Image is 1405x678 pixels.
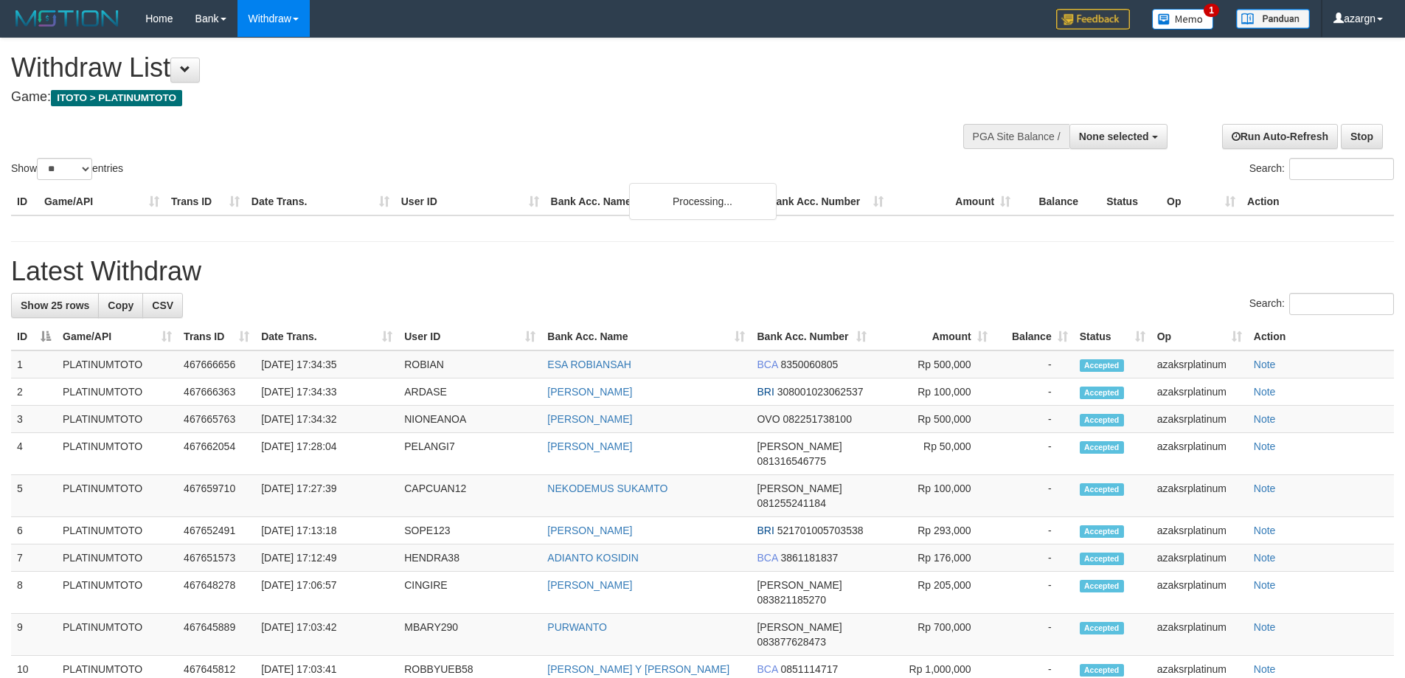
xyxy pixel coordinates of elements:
[757,413,780,425] span: OVO
[398,517,541,544] td: SOPE123
[757,552,777,564] span: BCA
[1249,158,1394,180] label: Search:
[1254,552,1276,564] a: Note
[873,517,993,544] td: Rp 293,000
[547,386,632,398] a: [PERSON_NAME]
[11,7,123,30] img: MOTION_logo.png
[398,614,541,656] td: MBARY290
[757,621,842,633] span: [PERSON_NAME]
[11,378,57,406] td: 2
[547,440,632,452] a: [PERSON_NAME]
[1151,544,1248,572] td: azaksrplatinum
[1151,406,1248,433] td: azaksrplatinum
[1080,664,1124,677] span: Accepted
[757,579,842,591] span: [PERSON_NAME]
[963,124,1069,149] div: PGA Site Balance /
[541,323,751,350] th: Bank Acc. Name: activate to sort column ascending
[11,572,57,614] td: 8
[993,406,1074,433] td: -
[993,572,1074,614] td: -
[57,323,178,350] th: Game/API: activate to sort column ascending
[11,53,922,83] h1: Withdraw List
[1152,9,1214,30] img: Button%20Memo.svg
[1151,433,1248,475] td: azaksrplatinum
[255,614,398,656] td: [DATE] 17:03:42
[1151,572,1248,614] td: azaksrplatinum
[51,90,182,106] span: ITOTO > PLATINUMTOTO
[11,188,38,215] th: ID
[1056,9,1130,30] img: Feedback.jpg
[1254,579,1276,591] a: Note
[1080,387,1124,399] span: Accepted
[1254,621,1276,633] a: Note
[142,293,183,318] a: CSV
[395,188,545,215] th: User ID
[1080,483,1124,496] span: Accepted
[11,257,1394,286] h1: Latest Withdraw
[547,621,607,633] a: PURWANTO
[547,552,638,564] a: ADIANTO KOSIDIN
[11,350,57,378] td: 1
[398,544,541,572] td: HENDRA38
[178,517,255,544] td: 467652491
[398,378,541,406] td: ARDASE
[11,158,123,180] label: Show entries
[1249,293,1394,315] label: Search:
[751,323,872,350] th: Bank Acc. Number: activate to sort column ascending
[11,90,922,105] h4: Game:
[255,323,398,350] th: Date Trans.: activate to sort column ascending
[547,663,729,675] a: [PERSON_NAME] Y [PERSON_NAME]
[1069,124,1168,149] button: None selected
[38,188,165,215] th: Game/API
[178,614,255,656] td: 467645889
[629,183,777,220] div: Processing...
[873,614,993,656] td: Rp 700,000
[57,433,178,475] td: PLATINUMTOTO
[873,350,993,378] td: Rp 500,000
[11,323,57,350] th: ID: activate to sort column descending
[1080,622,1124,634] span: Accepted
[1161,188,1241,215] th: Op
[873,378,993,406] td: Rp 100,000
[1254,482,1276,494] a: Note
[1016,188,1100,215] th: Balance
[1254,413,1276,425] a: Note
[255,433,398,475] td: [DATE] 17:28:04
[757,482,842,494] span: [PERSON_NAME]
[873,433,993,475] td: Rp 50,000
[57,350,178,378] td: PLATINUMTOTO
[1204,4,1219,17] span: 1
[11,517,57,544] td: 6
[777,525,864,536] span: Copy 521701005703538 to clipboard
[11,475,57,517] td: 5
[780,359,838,370] span: Copy 8350060805 to clipboard
[178,475,255,517] td: 467659710
[873,572,993,614] td: Rp 205,000
[398,406,541,433] td: NIONEANOA
[547,413,632,425] a: [PERSON_NAME]
[178,433,255,475] td: 467662054
[757,440,842,452] span: [PERSON_NAME]
[1248,323,1394,350] th: Action
[1100,188,1161,215] th: Status
[993,614,1074,656] td: -
[1080,359,1124,372] span: Accepted
[1222,124,1338,149] a: Run Auto-Refresh
[780,663,838,675] span: Copy 0851114717 to clipboard
[1254,663,1276,675] a: Note
[1074,323,1151,350] th: Status: activate to sort column ascending
[11,614,57,656] td: 9
[1236,9,1310,29] img: panduan.png
[255,572,398,614] td: [DATE] 17:06:57
[993,378,1074,406] td: -
[1254,525,1276,536] a: Note
[757,386,774,398] span: BRI
[1080,441,1124,454] span: Accepted
[57,544,178,572] td: PLATINUMTOTO
[246,188,395,215] th: Date Trans.
[757,455,825,467] span: Copy 081316546775 to clipboard
[11,293,99,318] a: Show 25 rows
[57,517,178,544] td: PLATINUMTOTO
[1254,386,1276,398] a: Note
[255,475,398,517] td: [DATE] 17:27:39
